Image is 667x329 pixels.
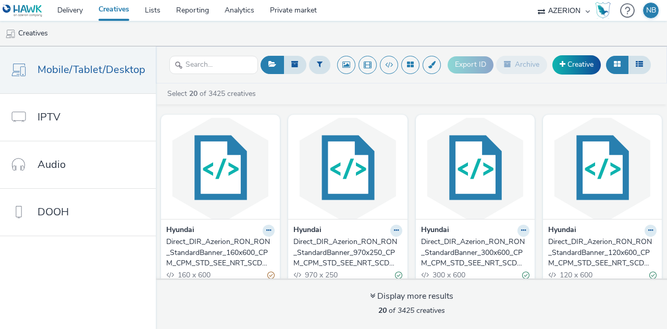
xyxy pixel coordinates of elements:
div: Display more results [370,290,453,302]
button: Archive [496,56,547,74]
img: Direct_DIR_Azerion_RON_RON_StandardBanner_970x250_CPM_CPM_STD_SEE_NRT_SCD_NOTAPPLIED_DISPLAY-D_Lo... [291,117,404,219]
a: Direct_DIR_Azerion_RON_RON_StandardBanner_970x250_CPM_CPM_STD_SEE_NRT_SCD_NOTAPPLIED_DISPLAY-D_Lo... [293,237,402,269]
img: undefined Logo [3,4,43,17]
span: of 3425 creatives [378,306,445,315]
strong: Hyundai [421,225,449,237]
div: Direct_DIR_Azerion_RON_RON_StandardBanner_120x600_CPM_CPM_STD_SEE_NRT_SCD_NOTAPPLIED_DISPLAY-D_Lo... [548,237,652,269]
img: Direct_DIR_Azerion_RON_RON_StandardBanner_300x600_CPM_CPM_STD_SEE_NRT_SCD_NOTAPPLIED_DISPLAY-D_Lo... [418,117,532,219]
span: Mobile/Tablet/Desktop [38,62,145,77]
a: Select of 3425 creatives [166,89,260,99]
div: Valid [395,270,402,281]
div: Direct_DIR_Azerion_RON_RON_StandardBanner_970x250_CPM_CPM_STD_SEE_NRT_SCD_NOTAPPLIED_DISPLAY-D_Lo... [293,237,398,269]
img: mobile [5,29,16,39]
div: Direct_DIR_Azerion_RON_RON_StandardBanner_300x600_CPM_CPM_STD_SEE_NRT_SCD_NOTAPPLIED_DISPLAY-D_Lo... [421,237,525,269]
span: 120 x 600 [559,270,592,280]
img: Hawk Academy [595,2,611,19]
strong: 20 [189,89,197,99]
img: Direct_DIR_Azerion_RON_RON_StandardBanner_160x600_CPM_CPM_STD_SEE_NRT_SCD_NOTAPPLIED_DISPLAY-D_Lo... [164,117,277,219]
span: DOOH [38,204,69,220]
strong: Hyundai [166,225,194,237]
strong: Hyundai [548,225,576,237]
div: Partially valid [267,270,275,281]
a: Direct_DIR_Azerion_RON_RON_StandardBanner_300x600_CPM_CPM_STD_SEE_NRT_SCD_NOTAPPLIED_DISPLAY-D_Lo... [421,237,529,269]
button: Grid [606,56,628,74]
a: Hawk Academy [595,2,615,19]
a: Direct_DIR_Azerion_RON_RON_StandardBanner_160x600_CPM_CPM_STD_SEE_NRT_SCD_NOTAPPLIED_DISPLAY-D_Lo... [166,237,275,269]
div: Valid [649,270,657,281]
a: Creative [552,55,601,74]
strong: 20 [378,306,387,315]
img: Direct_DIR_Azerion_RON_RON_StandardBanner_120x600_CPM_CPM_STD_SEE_NRT_SCD_NOTAPPLIED_DISPLAY-D_Lo... [546,117,659,219]
button: Export ID [448,56,493,73]
div: NB [646,3,656,18]
span: IPTV [38,109,60,125]
span: 160 x 600 [177,270,211,280]
input: Search... [169,56,258,74]
div: Direct_DIR_Azerion_RON_RON_StandardBanner_160x600_CPM_CPM_STD_SEE_NRT_SCD_NOTAPPLIED_DISPLAY-D_Lo... [166,237,270,269]
strong: Hyundai [293,225,322,237]
a: Direct_DIR_Azerion_RON_RON_StandardBanner_120x600_CPM_CPM_STD_SEE_NRT_SCD_NOTAPPLIED_DISPLAY-D_Lo... [548,237,657,269]
div: Valid [522,270,529,281]
span: Audio [38,157,66,172]
span: 970 x 250 [304,270,338,280]
span: 300 x 600 [431,270,465,280]
button: Table [628,56,651,74]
